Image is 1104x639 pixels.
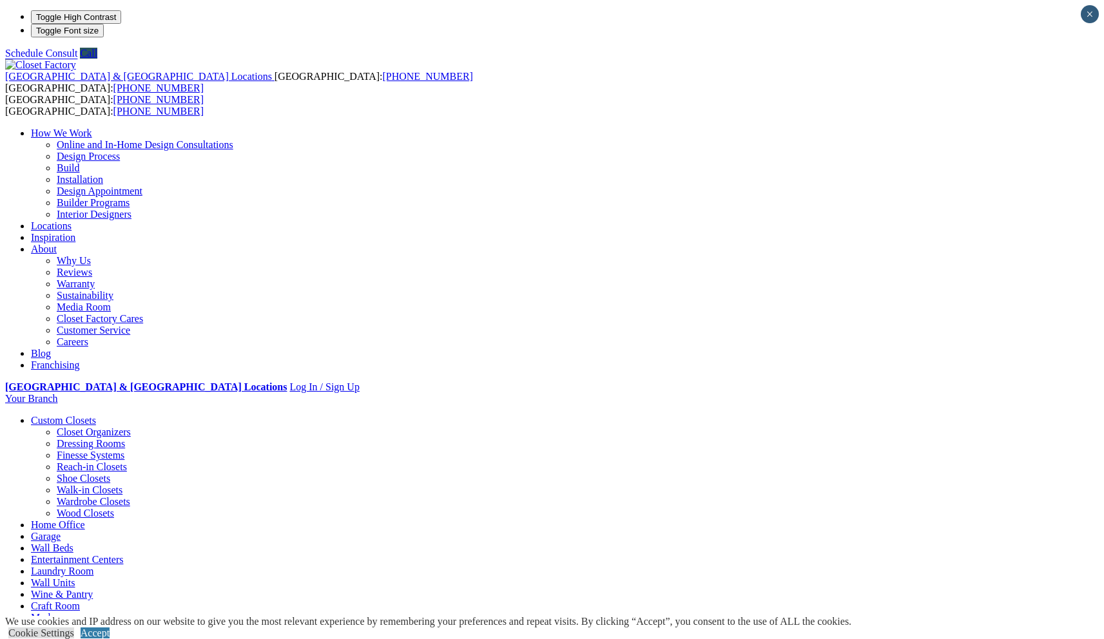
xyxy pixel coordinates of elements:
[31,566,93,577] a: Laundry Room
[57,313,143,324] a: Closet Factory Cares
[113,94,204,105] a: [PHONE_NUMBER]
[57,186,142,196] a: Design Appointment
[31,577,75,588] a: Wall Units
[57,508,114,519] a: Wood Closets
[57,174,103,185] a: Installation
[36,12,116,22] span: Toggle High Contrast
[289,381,359,392] a: Log In / Sign Up
[57,267,92,278] a: Reviews
[57,496,130,507] a: Wardrobe Closets
[57,290,113,301] a: Sustainability
[5,381,287,392] a: [GEOGRAPHIC_DATA] & [GEOGRAPHIC_DATA] Locations
[31,348,51,359] a: Blog
[31,10,121,24] button: Toggle High Contrast
[382,71,472,82] a: [PHONE_NUMBER]
[5,71,272,82] span: [GEOGRAPHIC_DATA] & [GEOGRAPHIC_DATA] Locations
[31,220,72,231] a: Locations
[5,71,473,93] span: [GEOGRAPHIC_DATA]: [GEOGRAPHIC_DATA]:
[31,24,104,37] button: Toggle Font size
[5,48,77,59] a: Schedule Consult
[31,612,76,623] a: Mudrooms
[31,519,85,530] a: Home Office
[31,600,80,611] a: Craft Room
[113,106,204,117] a: [PHONE_NUMBER]
[1081,5,1099,23] button: Close
[57,438,125,449] a: Dressing Rooms
[31,128,92,138] a: How We Work
[31,531,61,542] a: Garage
[36,26,99,35] span: Toggle Font size
[57,484,122,495] a: Walk-in Closets
[57,336,88,347] a: Careers
[5,393,57,404] a: Your Branch
[5,94,204,117] span: [GEOGRAPHIC_DATA]: [GEOGRAPHIC_DATA]:
[81,627,110,638] a: Accept
[57,151,120,162] a: Design Process
[31,542,73,553] a: Wall Beds
[57,162,80,173] a: Build
[31,554,124,565] a: Entertainment Centers
[31,415,96,426] a: Custom Closets
[57,450,124,461] a: Finesse Systems
[57,255,91,266] a: Why Us
[57,461,127,472] a: Reach-in Closets
[57,325,130,336] a: Customer Service
[5,59,76,71] img: Closet Factory
[31,589,93,600] a: Wine & Pantry
[57,278,95,289] a: Warranty
[31,232,75,243] a: Inspiration
[57,301,111,312] a: Media Room
[57,473,110,484] a: Shoe Closets
[113,82,204,93] a: [PHONE_NUMBER]
[57,197,130,208] a: Builder Programs
[80,48,97,59] a: Call
[5,71,275,82] a: [GEOGRAPHIC_DATA] & [GEOGRAPHIC_DATA] Locations
[57,209,131,220] a: Interior Designers
[57,139,233,150] a: Online and In-Home Design Consultations
[31,359,80,370] a: Franchising
[8,627,74,638] a: Cookie Settings
[57,426,131,437] a: Closet Organizers
[31,243,57,254] a: About
[5,616,851,627] div: We use cookies and IP address on our website to give you the most relevant experience by remember...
